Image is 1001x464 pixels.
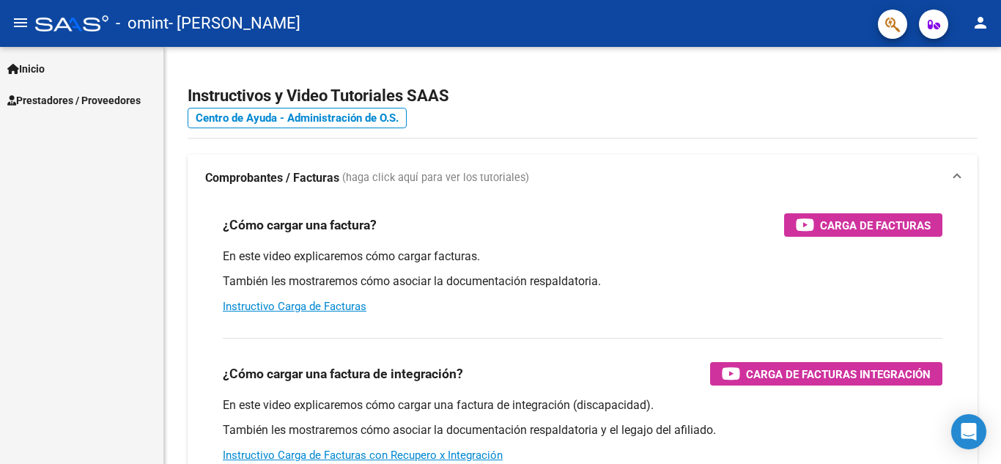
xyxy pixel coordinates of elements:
[972,14,989,32] mat-icon: person
[7,61,45,77] span: Inicio
[746,365,931,383] span: Carga de Facturas Integración
[223,300,366,313] a: Instructivo Carga de Facturas
[784,213,942,237] button: Carga de Facturas
[188,82,978,110] h2: Instructivos y Video Tutoriales SAAS
[223,215,377,235] h3: ¿Cómo cargar una factura?
[12,14,29,32] mat-icon: menu
[223,449,503,462] a: Instructivo Carga de Facturas con Recupero x Integración
[223,422,942,438] p: También les mostraremos cómo asociar la documentación respaldatoria y el legajo del afiliado.
[223,273,942,290] p: También les mostraremos cómo asociar la documentación respaldatoria.
[951,414,986,449] div: Open Intercom Messenger
[116,7,169,40] span: - omint
[223,364,463,384] h3: ¿Cómo cargar una factura de integración?
[169,7,300,40] span: - [PERSON_NAME]
[7,92,141,108] span: Prestadores / Proveedores
[223,397,942,413] p: En este video explicaremos cómo cargar una factura de integración (discapacidad).
[342,170,529,186] span: (haga click aquí para ver los tutoriales)
[205,170,339,186] strong: Comprobantes / Facturas
[188,155,978,202] mat-expansion-panel-header: Comprobantes / Facturas (haga click aquí para ver los tutoriales)
[188,108,407,128] a: Centro de Ayuda - Administración de O.S.
[710,362,942,386] button: Carga de Facturas Integración
[820,216,931,235] span: Carga de Facturas
[223,248,942,265] p: En este video explicaremos cómo cargar facturas.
